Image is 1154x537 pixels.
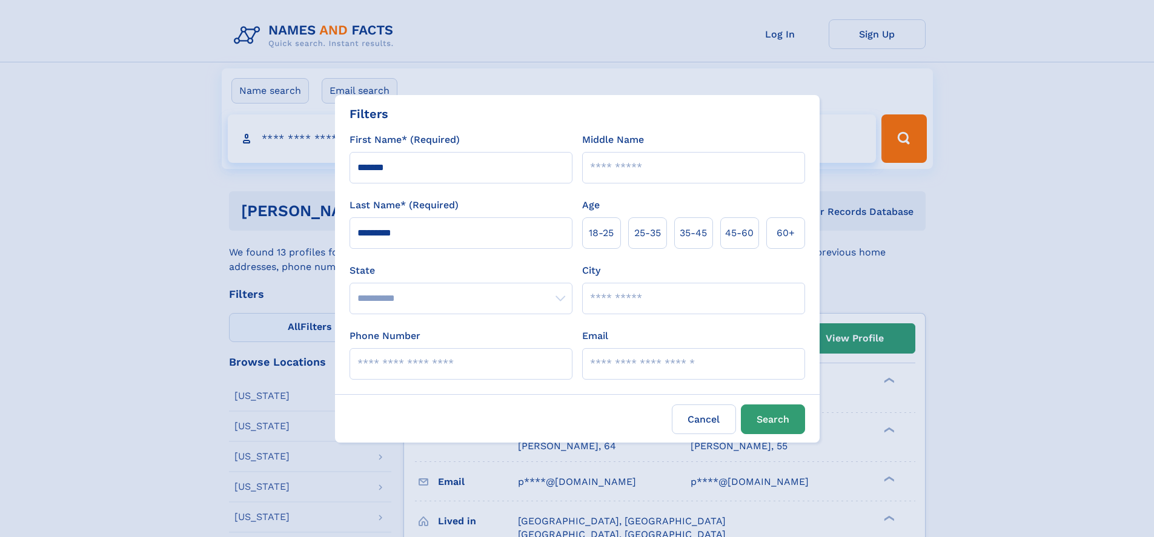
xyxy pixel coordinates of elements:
[350,105,388,123] div: Filters
[741,404,805,434] button: Search
[582,263,600,278] label: City
[582,329,608,343] label: Email
[777,226,795,240] span: 60+
[589,226,614,240] span: 18‑25
[582,133,644,147] label: Middle Name
[634,226,661,240] span: 25‑35
[350,133,460,147] label: First Name* (Required)
[350,329,420,343] label: Phone Number
[350,198,459,212] label: Last Name* (Required)
[672,404,736,434] label: Cancel
[725,226,754,240] span: 45‑60
[680,226,707,240] span: 35‑45
[582,198,600,212] label: Age
[350,263,572,278] label: State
